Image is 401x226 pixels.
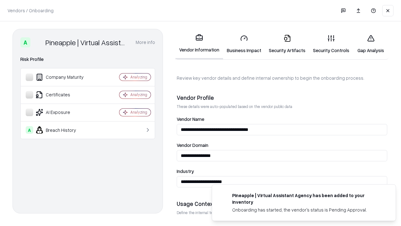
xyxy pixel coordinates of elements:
div: Usage Context [177,200,387,207]
label: Vendor Domain [177,143,387,148]
div: A [26,126,33,134]
div: Pineapple | Virtual Assistant Agency has been added to your inventory [232,192,381,205]
div: Analyzing [130,92,147,97]
div: Analyzing [130,110,147,115]
button: More info [136,37,155,48]
div: Onboarding has started, the vendor's status is Pending Approval. [232,207,381,213]
a: Gap Analysis [353,30,388,59]
div: Breach History [26,126,101,134]
label: Vendor Name [177,117,387,121]
p: Define the internal team and reason for using this vendor. This helps assess business relevance a... [177,210,387,215]
div: A [20,37,30,47]
img: trypineapple.com [220,192,227,200]
img: Pineapple | Virtual Assistant Agency [33,37,43,47]
a: Business Impact [223,30,265,59]
div: Analyzing [130,74,147,80]
div: Company Maturity [26,73,101,81]
div: Risk Profile [20,56,155,63]
a: Security Controls [309,30,353,59]
p: Vendors / Onboarding [8,7,54,14]
div: Certificates [26,91,101,99]
div: Vendor Profile [177,94,387,101]
p: These details were auto-populated based on the vendor public data [177,104,387,109]
p: Review key vendor details and define internal ownership to begin the onboarding process. [177,75,387,81]
a: Security Artifacts [265,30,309,59]
a: Vendor Information [175,29,223,59]
div: Pineapple | Virtual Assistant Agency [45,37,128,47]
div: AI Exposure [26,109,101,116]
label: Industry [177,169,387,174]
